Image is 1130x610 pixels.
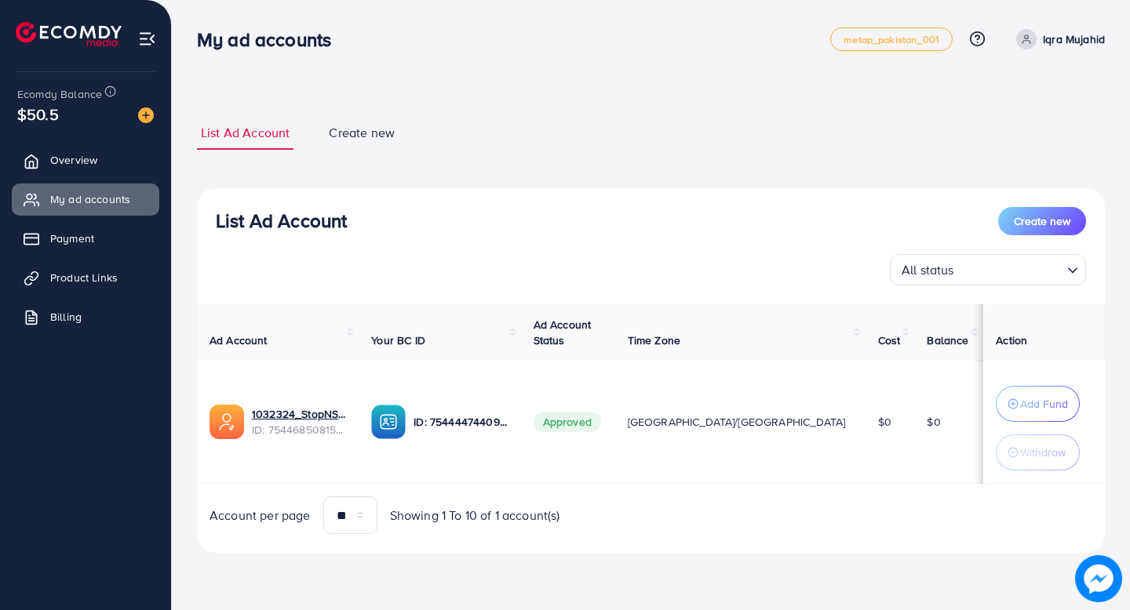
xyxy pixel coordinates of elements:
[1075,555,1122,602] img: image
[210,507,311,525] span: Account per page
[390,507,560,525] span: Showing 1 To 10 of 1 account(s)
[12,301,159,332] a: Billing
[414,412,508,431] p: ID: 7544447440947134482
[12,144,159,176] a: Overview
[998,207,1086,235] button: Create new
[138,30,156,48] img: menu
[329,124,395,142] span: Create new
[534,412,601,432] span: Approved
[996,332,1027,348] span: Action
[844,34,939,45] span: metap_pakistan_001
[830,27,953,51] a: metap_pakistan_001
[16,22,122,46] img: logo
[50,191,130,207] span: My ad accounts
[371,332,425,348] span: Your BC ID
[50,231,94,246] span: Payment
[201,124,290,142] span: List Ad Account
[12,262,159,293] a: Product Links
[371,405,406,439] img: ic-ba-acc.ded83a64.svg
[210,405,244,439] img: ic-ads-acc.e4c84228.svg
[1020,394,1068,413] p: Add Fund
[12,223,159,254] a: Payment
[996,434,1080,470] button: Withdraw
[927,414,940,430] span: $0
[878,414,891,430] span: $0
[50,309,82,325] span: Billing
[252,406,346,438] div: <span class='underline'>1032324_StopNShops_1756634091318</span></br>7544685081563119634
[17,103,59,125] span: $50.5
[1014,213,1070,229] span: Create new
[197,28,344,51] h3: My ad accounts
[899,259,957,281] span: All status
[890,254,1086,285] div: Search for option
[628,332,680,348] span: Time Zone
[628,414,846,430] span: [GEOGRAPHIC_DATA]/[GEOGRAPHIC_DATA]
[878,332,901,348] span: Cost
[252,406,346,422] a: 1032324_StopNShops_1756634091318
[210,332,268,348] span: Ad Account
[216,209,347,232] h3: List Ad Account
[959,256,1061,281] input: Search for option
[1020,443,1066,462] p: Withdraw
[50,152,97,168] span: Overview
[252,422,346,438] span: ID: 7544685081563119634
[1043,30,1105,49] p: Iqra Mujahid
[12,183,159,215] a: My ad accounts
[50,270,118,285] span: Product Links
[996,386,1080,422] button: Add Fund
[927,332,968,348] span: Balance
[17,86,102,102] span: Ecomdy Balance
[534,317,592,348] span: Ad Account Status
[1010,29,1105,49] a: Iqra Mujahid
[138,107,154,123] img: image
